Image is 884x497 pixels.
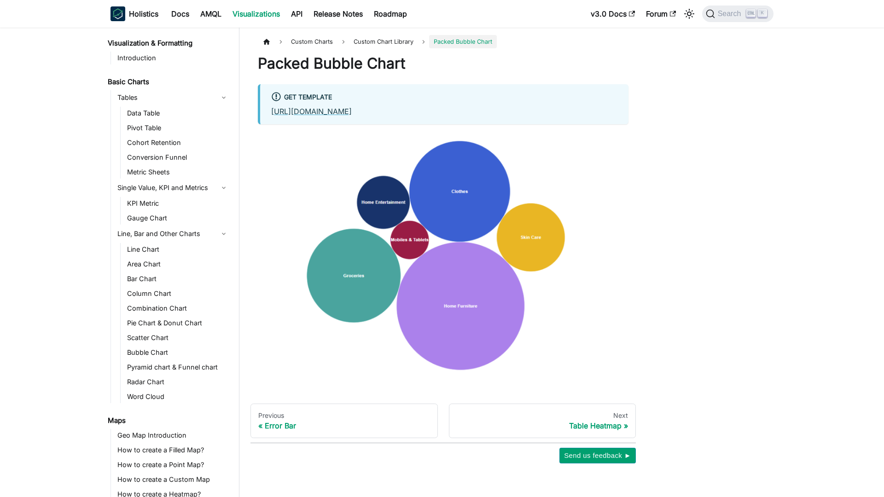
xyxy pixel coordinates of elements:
[115,473,231,486] a: How to create a Custom Map
[115,458,231,471] a: How to create a Point Map?
[124,331,231,344] a: Scatter Chart
[250,404,636,439] nav: Docs pages
[124,376,231,388] a: Radar Chart
[124,243,231,256] a: Line Chart
[349,35,418,48] a: Custom Chart Library
[124,272,231,285] a: Bar Chart
[115,90,231,105] a: Tables
[115,226,231,241] a: Line, Bar and Other Charts
[115,180,231,195] a: Single Value, KPI and Metrics
[258,421,430,430] div: Error Bar
[124,107,231,120] a: Data Table
[105,414,231,427] a: Maps
[124,317,231,329] a: Pie Chart & Donut Chart
[354,38,413,45] span: Custom Chart Library
[564,450,631,462] span: Send us feedback ►
[258,35,628,48] nav: Breadcrumbs
[166,6,195,21] a: Docs
[124,390,231,403] a: Word Cloud
[758,9,767,17] kbd: K
[115,52,231,64] a: Introduction
[129,8,158,19] b: Holistics
[105,75,231,88] a: Basic Charts
[457,411,628,420] div: Next
[124,166,231,179] a: Metric Sheets
[124,302,231,315] a: Combination Chart
[227,6,285,21] a: Visualizations
[124,287,231,300] a: Column Chart
[559,448,636,463] button: Send us feedback ►
[124,197,231,210] a: KPI Metric
[368,6,413,21] a: Roadmap
[124,212,231,225] a: Gauge Chart
[124,136,231,149] a: Cohort Retention
[110,6,158,21] a: HolisticsHolistics
[286,35,337,48] span: Custom Charts
[449,404,636,439] a: NextTable Heatmap
[258,411,430,420] div: Previous
[271,107,352,116] a: [URL][DOMAIN_NAME]
[124,361,231,374] a: Pyramid chart & Funnel chart
[110,6,125,21] img: Holistics
[124,258,231,271] a: Area Chart
[258,35,275,48] a: Home page
[585,6,640,21] a: v3.0 Docs
[285,6,308,21] a: API
[715,10,747,18] span: Search
[115,444,231,457] a: How to create a Filled Map?
[702,6,773,22] button: Search (Ctrl+K)
[124,151,231,164] a: Conversion Funnel
[124,346,231,359] a: Bubble Chart
[124,121,231,134] a: Pivot Table
[258,132,628,379] img: reporting-custom-chart/packed_bubble
[457,421,628,430] div: Table Heatmap
[640,6,681,21] a: Forum
[195,6,227,21] a: AMQL
[115,429,231,442] a: Geo Map Introduction
[105,37,231,50] a: Visualization & Formatting
[682,6,697,21] button: Switch between dark and light mode (currently light mode)
[429,35,497,48] span: Packed Bubble Chart
[250,404,438,439] a: PreviousError Bar
[258,54,628,73] h1: Packed Bubble Chart
[308,6,368,21] a: Release Notes
[101,28,239,497] nav: Docs sidebar
[271,92,617,104] div: Get Template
